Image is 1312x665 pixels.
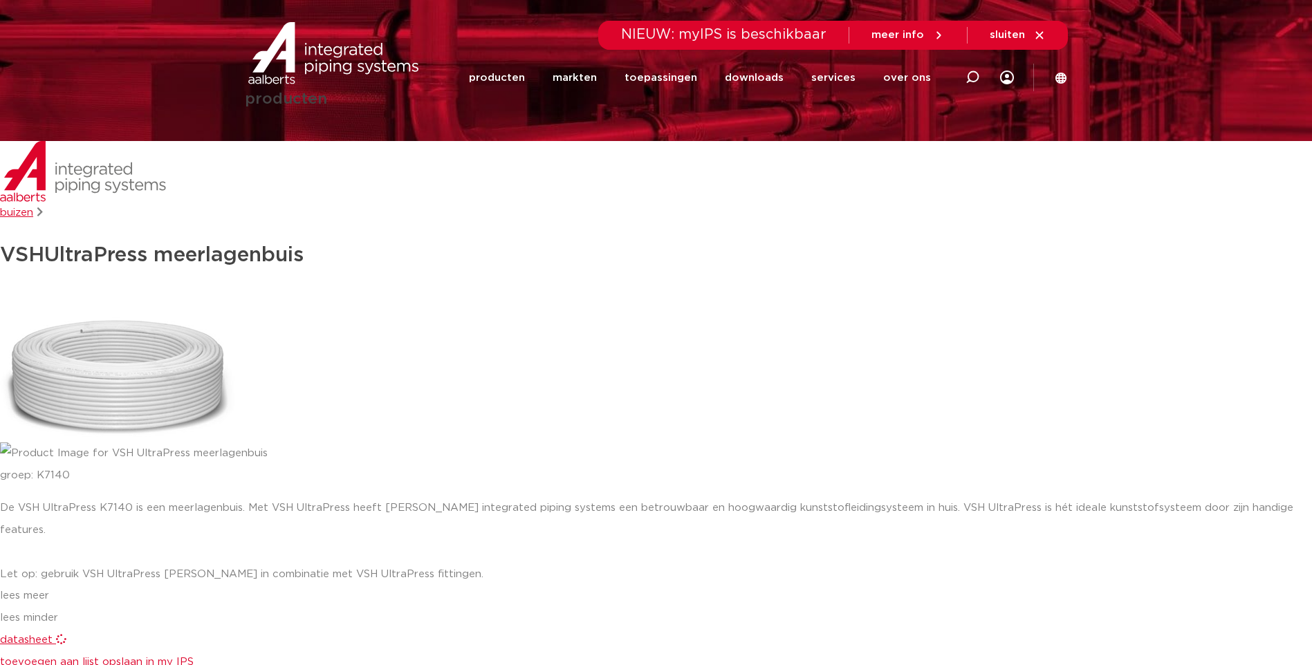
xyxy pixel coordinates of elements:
[469,51,931,104] nav: Menu
[990,30,1025,40] span: sluiten
[871,30,924,40] span: meer info
[725,51,784,104] a: downloads
[811,51,856,104] a: services
[871,29,945,41] a: meer info
[625,51,697,104] a: toepassingen
[883,51,931,104] a: over ons
[469,51,525,104] a: producten
[1000,62,1014,93] div: my IPS
[553,51,597,104] a: markten
[621,28,826,41] span: NIEUW: myIPS is beschikbaar
[990,29,1046,41] a: sluiten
